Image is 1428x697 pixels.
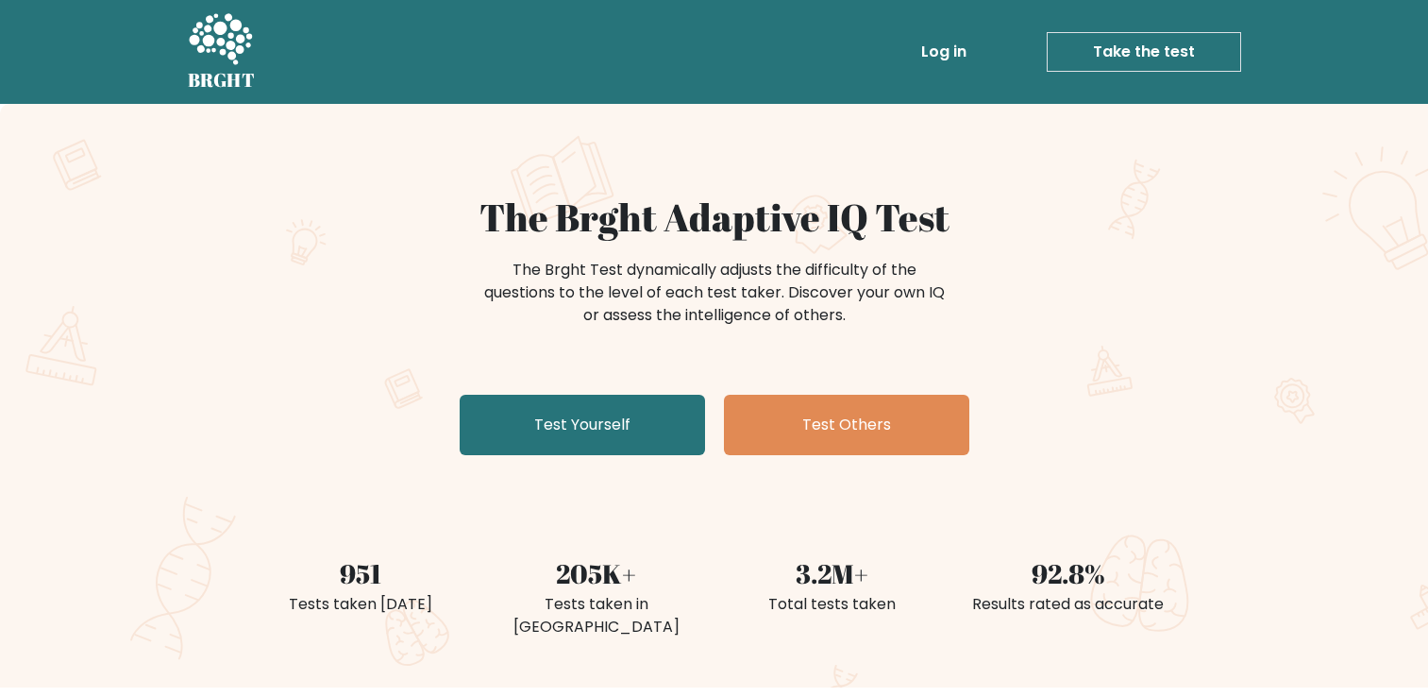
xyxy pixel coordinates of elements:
div: Tests taken [DATE] [254,593,467,616]
a: BRGHT [188,8,256,96]
div: 951 [254,553,467,593]
a: Log in [914,33,974,71]
h5: BRGHT [188,69,256,92]
a: Test Others [724,395,969,455]
div: 205K+ [490,553,703,593]
div: Results rated as accurate [962,593,1175,616]
div: 92.8% [962,553,1175,593]
div: Total tests taken [726,593,939,616]
a: Take the test [1047,32,1241,72]
div: 3.2M+ [726,553,939,593]
div: The Brght Test dynamically adjusts the difficulty of the questions to the level of each test take... [479,259,950,327]
a: Test Yourself [460,395,705,455]
div: Tests taken in [GEOGRAPHIC_DATA] [490,593,703,638]
h1: The Brght Adaptive IQ Test [254,195,1175,240]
